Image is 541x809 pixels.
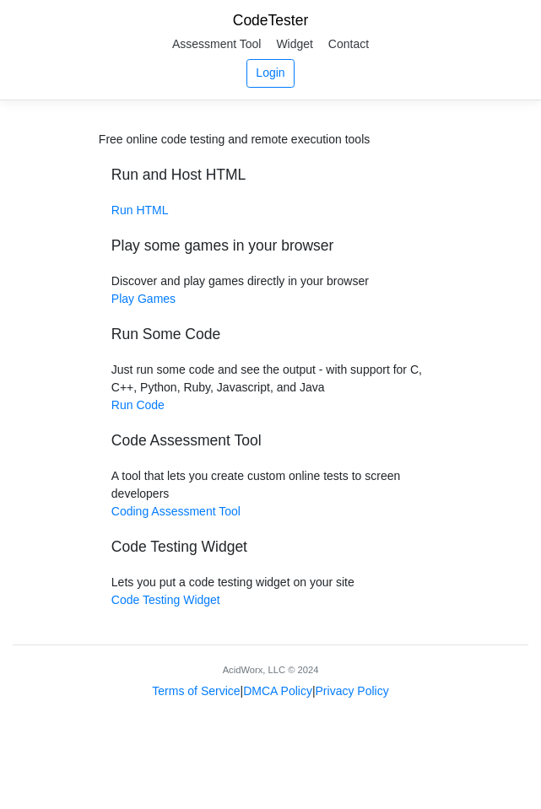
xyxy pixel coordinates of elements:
[166,31,268,57] a: Assessment Tool
[316,684,389,698] a: Privacy Policy
[111,292,176,305] a: Play Games
[152,682,388,700] div: | |
[270,31,319,57] a: Widget
[246,59,295,88] a: Login
[223,663,319,677] div: AcidWorx, LLC © 2024
[99,131,442,609] div: Discover and play games directly in your browser Just run some code and see the output - with sup...
[111,432,430,450] h5: Code Assessment Tool
[111,398,165,412] a: Run Code
[111,538,430,556] h5: Code Testing Widget
[243,684,312,698] a: DMCA Policy
[111,203,169,217] a: Run HTML
[111,326,430,343] h5: Run Some Code
[152,684,240,698] a: Terms of Service
[111,504,241,518] a: Coding Assessment Tool
[111,593,220,607] a: Code Testing Widget
[322,31,375,57] a: Contact
[111,237,430,255] h5: Play some games in your browser
[111,166,430,184] h5: Run and Host HTML
[99,131,370,148] div: Free online code testing and remote execution tools
[233,12,309,29] a: CodeTester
